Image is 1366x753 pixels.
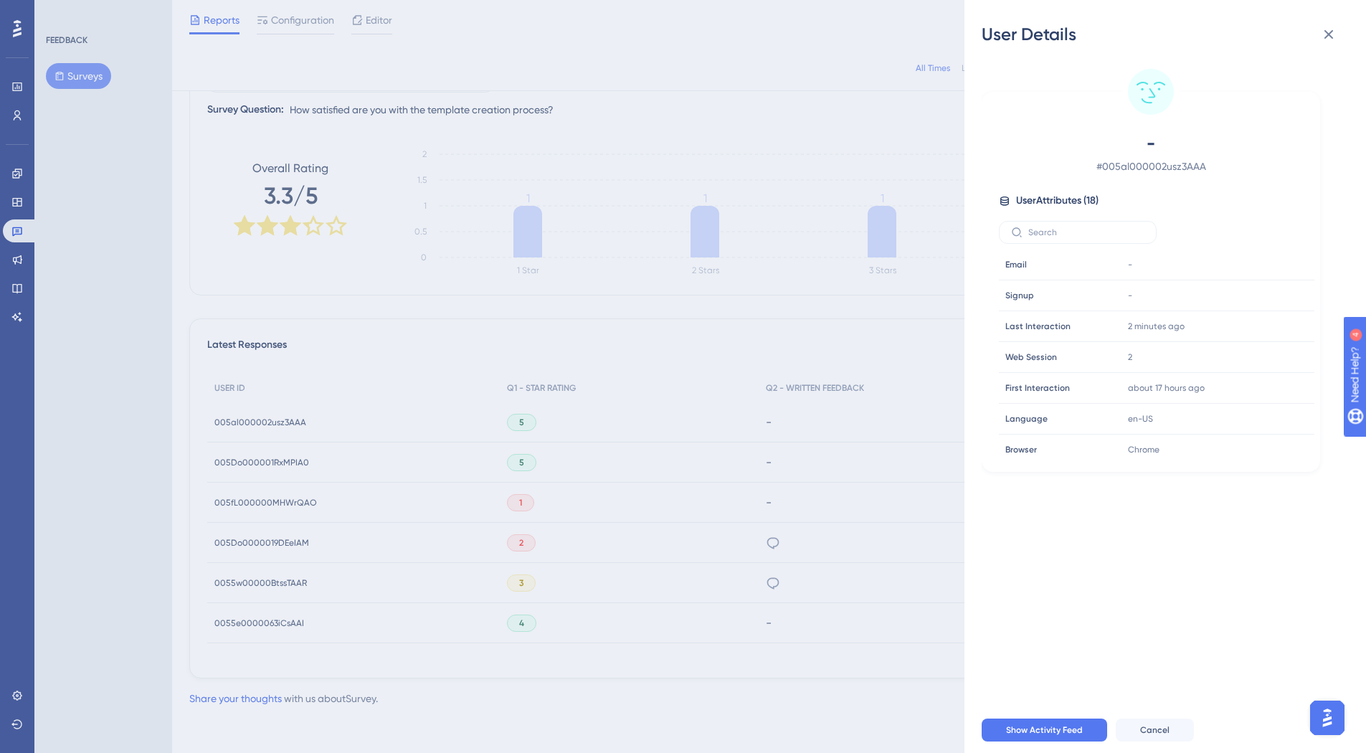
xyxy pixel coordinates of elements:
span: - [1128,290,1132,301]
span: Need Help? [34,4,90,21]
button: Show Activity Feed [982,719,1107,742]
span: Language [1005,413,1048,425]
span: # 005al000002usz3AAA [1025,158,1277,175]
span: en-US [1128,413,1153,425]
span: Chrome [1128,444,1159,455]
span: Show Activity Feed [1006,724,1083,736]
span: User Attributes ( 18 ) [1016,192,1099,209]
time: 2 minutes ago [1128,321,1185,331]
time: about 17 hours ago [1128,383,1205,393]
span: Signup [1005,290,1034,301]
span: Web Session [1005,351,1057,363]
span: Browser [1005,444,1037,455]
div: 4 [100,7,104,19]
button: Cancel [1116,719,1194,742]
span: Last Interaction [1005,321,1071,332]
input: Search [1028,227,1144,237]
span: - [1128,259,1132,270]
span: Email [1005,259,1027,270]
iframe: UserGuiding AI Assistant Launcher [1306,696,1349,739]
span: First Interaction [1005,382,1070,394]
span: - [1025,132,1277,155]
span: 2 [1128,351,1132,363]
span: Cancel [1140,724,1170,736]
div: User Details [982,23,1349,46]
